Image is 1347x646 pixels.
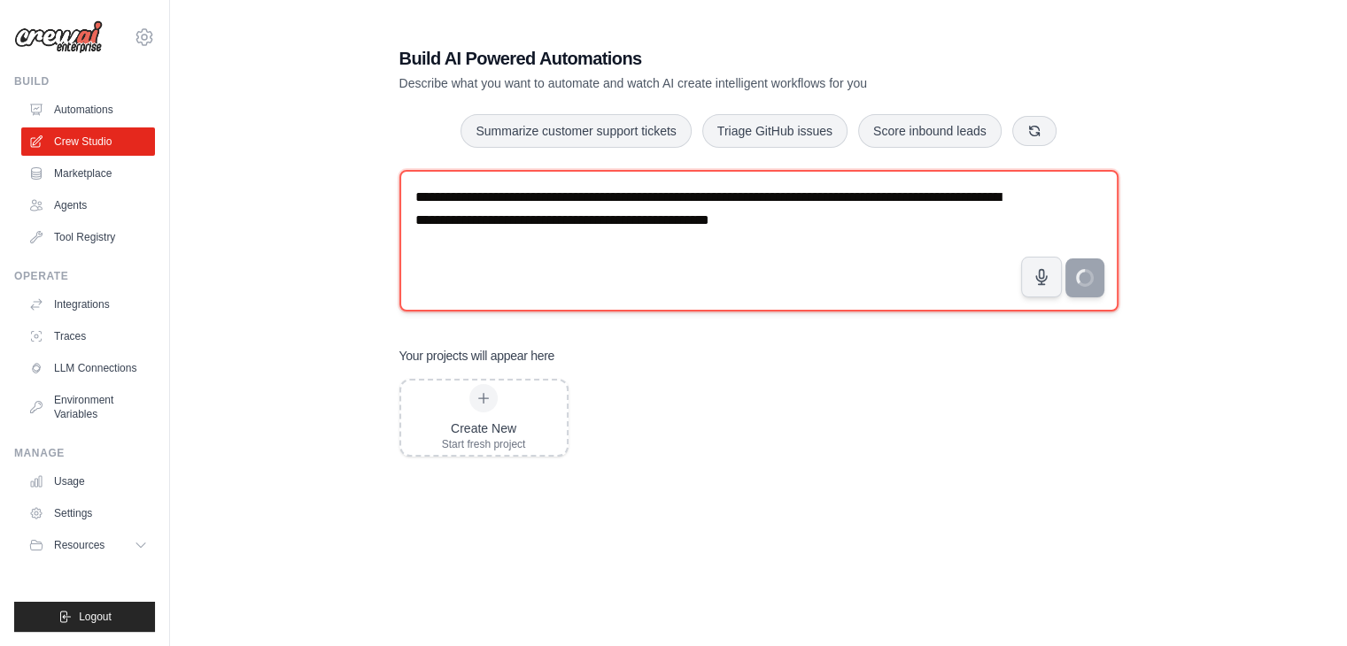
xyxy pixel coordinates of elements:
[21,96,155,124] a: Automations
[79,610,112,624] span: Logout
[21,223,155,251] a: Tool Registry
[14,74,155,88] div: Build
[442,419,526,437] div: Create New
[399,46,995,71] h1: Build AI Powered Automations
[21,531,155,559] button: Resources
[1258,561,1347,646] iframe: Chat Widget
[21,127,155,156] a: Crew Studio
[21,354,155,382] a: LLM Connections
[14,446,155,460] div: Manage
[21,499,155,527] a: Settings
[14,602,155,632] button: Logout
[399,74,995,92] p: Describe what you want to automate and watch AI create intelligent workflows for you
[21,159,155,188] a: Marketplace
[54,538,105,552] span: Resources
[442,437,526,451] div: Start fresh project
[21,386,155,428] a: Environment Variables
[14,20,103,54] img: Logo
[14,269,155,283] div: Operate
[21,191,155,219] a: Agents
[1021,257,1062,297] button: Click to speak your automation idea
[21,467,155,496] a: Usage
[1012,116,1057,146] button: Get new suggestions
[21,290,155,319] a: Integrations
[399,347,555,365] h3: Your projects will appear here
[858,114,1002,148] button: Score inbound leads
[461,114,691,148] button: Summarize customer support tickets
[21,322,155,350] a: Traces
[702,114,848,148] button: Triage GitHub issues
